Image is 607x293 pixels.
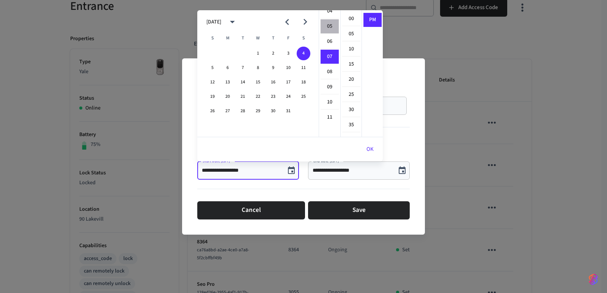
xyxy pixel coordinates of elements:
button: 23 [266,90,280,103]
button: 2 [266,47,280,60]
button: 3 [281,47,295,60]
span: Wednesday [251,31,265,46]
li: 30 minutes [342,103,360,117]
ul: Select meridiem [362,10,383,137]
button: 15 [251,75,265,89]
button: Next month [296,13,314,31]
button: 26 [206,104,219,118]
button: 27 [221,104,234,118]
button: 14 [236,75,250,89]
button: 17 [281,75,295,89]
span: Friday [281,31,295,46]
button: 20 [221,90,234,103]
button: Save [308,201,410,219]
label: Start Date (EDT) [203,158,232,164]
button: 7 [236,61,250,75]
li: 20 minutes [342,72,360,87]
li: 9 hours [321,80,339,94]
button: 29 [251,104,265,118]
span: Tuesday [236,31,250,46]
div: [DATE] [206,18,221,26]
span: Monday [221,31,234,46]
button: 1 [251,47,265,60]
li: 10 hours [321,95,339,110]
li: PM [363,13,382,27]
button: 30 [266,104,280,118]
span: Sunday [206,31,219,46]
li: 0 minutes [342,12,360,26]
li: 25 minutes [342,88,360,102]
button: 6 [221,61,234,75]
button: 8 [251,61,265,75]
button: Choose date, selected date is Oct 4, 2025 [284,163,299,178]
button: 10 [281,61,295,75]
li: 5 hours [321,19,339,34]
button: 9 [266,61,280,75]
button: 22 [251,90,265,103]
li: 35 minutes [342,118,360,132]
li: 15 minutes [342,57,360,72]
button: 31 [281,104,295,118]
button: 12 [206,75,219,89]
li: 7 hours [321,50,339,64]
button: Previous month [278,13,296,31]
button: 5 [206,61,219,75]
ul: Select hours [319,10,340,137]
label: End Date (EDT) [313,158,341,164]
button: 24 [281,90,295,103]
li: 40 minutes [342,133,360,147]
button: 18 [297,75,310,89]
button: 4 [297,47,310,60]
button: OK [357,140,383,158]
button: Cancel [197,201,305,219]
button: calendar view is open, switch to year view [223,13,241,31]
button: 25 [297,90,310,103]
li: 4 hours [321,4,339,19]
img: SeamLogoGradient.69752ec5.svg [589,273,598,285]
button: 28 [236,104,250,118]
button: Choose date, selected date is Oct 5, 2025 [395,163,410,178]
li: 8 hours [321,65,339,79]
li: 5 minutes [342,27,360,41]
ul: Select minutes [340,10,362,137]
button: 21 [236,90,250,103]
button: 11 [297,61,310,75]
li: 10 minutes [342,42,360,56]
button: 19 [206,90,219,103]
span: Saturday [297,31,310,46]
li: 6 hours [321,34,339,49]
button: 16 [266,75,280,89]
button: 13 [221,75,234,89]
span: Thursday [266,31,280,46]
li: 11 hours [321,110,339,124]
